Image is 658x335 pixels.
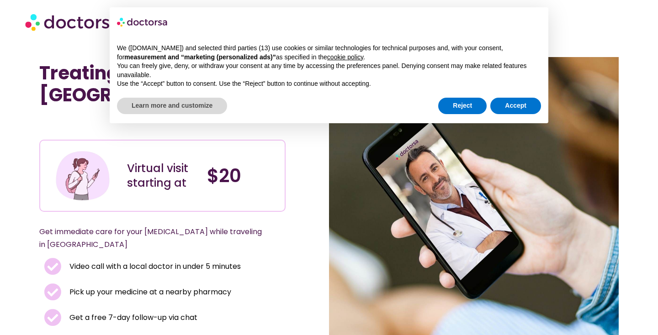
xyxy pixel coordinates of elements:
button: Accept [490,98,541,114]
span: Pick up your medicine at a nearby pharmacy [67,286,231,298]
a: cookie policy [327,53,363,61]
button: Learn more and customize [117,98,227,114]
h1: Treating a UTI in [GEOGRAPHIC_DATA] [39,62,286,106]
strong: measurement and “marketing (personalized ads)” [124,53,276,61]
span: Get a free 7-day follow-up via chat [67,311,197,324]
p: Use the “Accept” button to consent. Use the “Reject” button to continue without accepting. [117,79,541,89]
img: Illustration depicting a young woman in a casual outfit, engaged with her smartphone. She has a p... [54,147,111,204]
p: We ([DOMAIN_NAME]) and selected third parties (13) use cookies or similar technologies for techni... [117,44,541,62]
p: You can freely give, deny, or withdraw your consent at any time by accessing the preferences pane... [117,62,541,79]
h4: $20 [207,165,278,187]
button: Reject [438,98,487,114]
div: Virtual visit starting at [127,161,198,190]
iframe: Customer reviews powered by Trustpilot [44,120,181,131]
span: Video call with a local doctor in under 5 minutes [67,260,241,273]
img: logo [117,15,168,29]
p: Get immediate care for your [MEDICAL_DATA] while traveling in [GEOGRAPHIC_DATA] [39,225,264,251]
